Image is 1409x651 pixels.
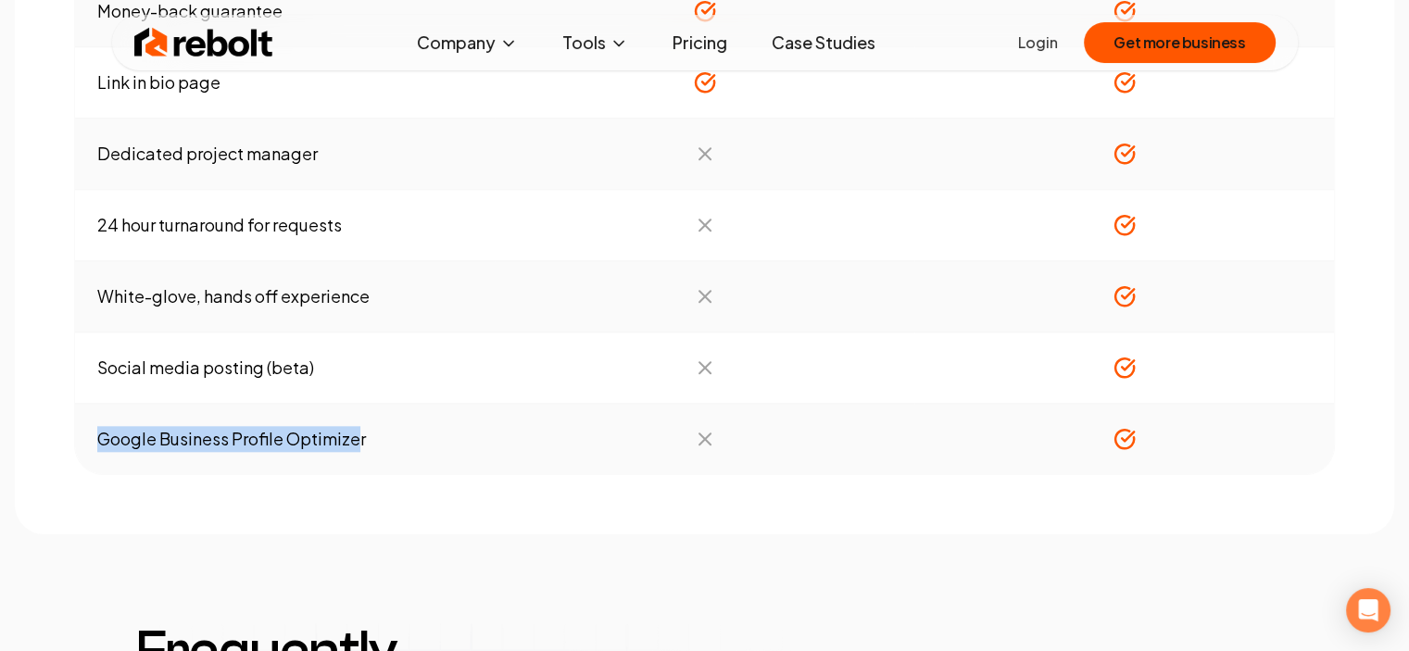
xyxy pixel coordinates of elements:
button: Company [402,24,533,61]
td: Link in bio page [75,47,495,119]
a: Pricing [658,24,742,61]
img: Rebolt Logo [134,24,273,61]
a: Login [1018,31,1058,54]
td: Social media posting (beta) [75,332,495,404]
td: 24 hour turnaround for requests [75,190,495,261]
div: Open Intercom Messenger [1346,588,1390,632]
td: Google Business Profile Optimizer [75,404,495,475]
a: Case Studies [757,24,890,61]
button: Get more business [1084,22,1275,63]
td: White-glove, hands off experience [75,261,495,332]
button: Tools [547,24,643,61]
td: Dedicated project manager [75,119,495,190]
